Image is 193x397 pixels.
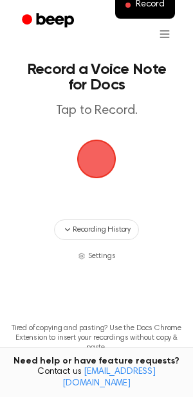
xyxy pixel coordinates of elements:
[62,367,156,388] a: [EMAIL_ADDRESS][DOMAIN_NAME]
[23,103,170,119] p: Tap to Record.
[13,8,86,33] a: Beep
[78,250,116,262] button: Settings
[54,219,139,240] button: Recording History
[8,367,185,389] span: Contact us
[149,19,180,50] button: Open menu
[88,250,116,262] span: Settings
[10,324,183,353] p: Tired of copying and pasting? Use the Docs Chrome Extension to insert your recordings without cop...
[73,224,131,235] span: Recording History
[23,62,170,93] h1: Record a Voice Note for Docs
[77,140,116,178] img: Beep Logo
